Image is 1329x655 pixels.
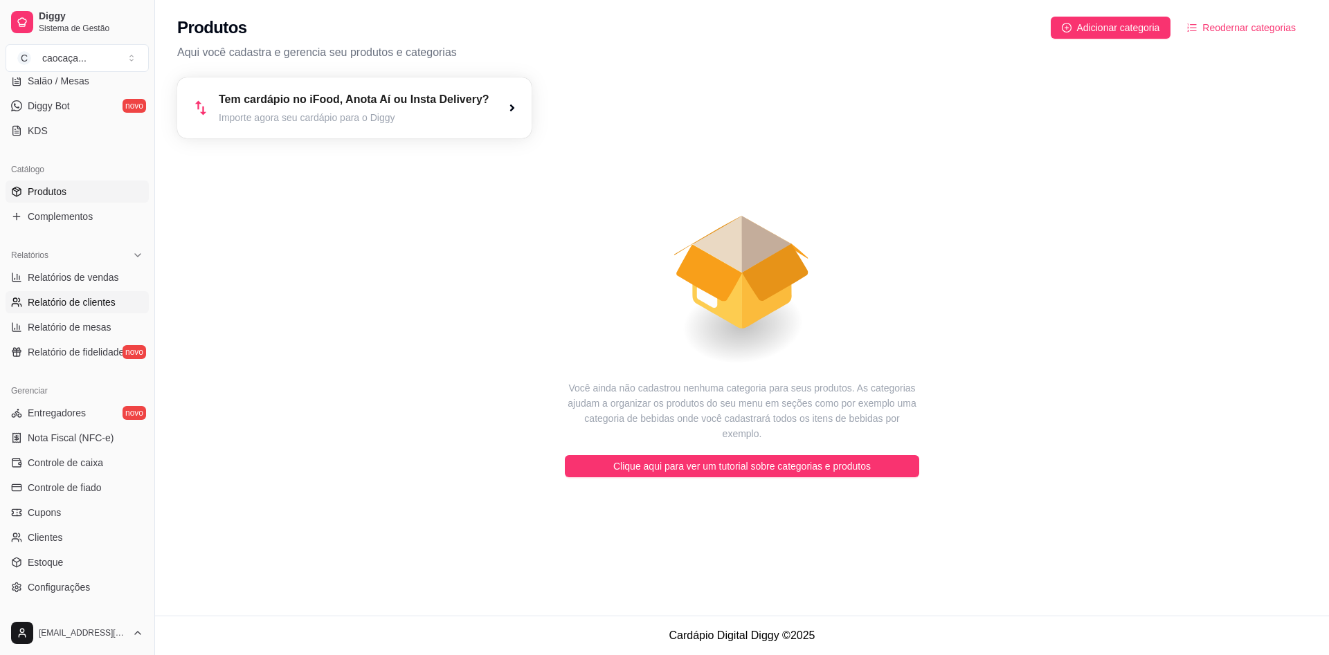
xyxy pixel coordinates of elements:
[177,17,247,39] h2: Produtos
[6,501,149,524] a: Cupons
[155,616,1329,655] footer: Cardápio Digital Diggy © 2025
[6,551,149,573] a: Estoque
[6,427,149,449] a: Nota Fiscal (NFC-e)
[6,158,149,181] div: Catálogo
[28,295,116,309] span: Relatório de clientes
[28,431,114,445] span: Nota Fiscal (NFC-e)
[219,91,489,108] article: Tem cardápio no iFood, Anota Aí ou Insta Delivery?
[6,576,149,598] a: Configurações
[28,531,63,544] span: Clientes
[28,320,111,334] span: Relatório de mesas
[177,44,1307,61] p: Aqui você cadastra e gerencia seu produtos e categorias
[1187,23,1197,33] span: ordered-list
[28,406,86,420] span: Entregadores
[6,477,149,499] a: Controle de fiado
[6,526,149,548] a: Clientes
[6,452,149,474] a: Controle de caixa
[39,23,143,34] span: Sistema de Gestão
[11,250,48,261] span: Relatórios
[28,99,70,113] span: Diggy Bot
[28,124,48,138] span: KDS
[6,181,149,203] a: Produtos
[28,481,102,495] span: Controle de fiado
[6,205,149,228] a: Complementos
[28,270,119,284] span: Relatórios de vendas
[6,44,149,72] button: Select a team
[6,341,149,363] a: Relatório de fidelidadenovo
[6,616,149,649] button: [EMAIL_ADDRESS][DOMAIN_NAME]
[28,506,61,519] span: Cupons
[28,555,63,569] span: Estoque
[1051,17,1171,39] button: Adicionar categoria
[1176,17,1307,39] button: Reodernar categorias
[1062,23,1072,33] span: plus-circle
[28,185,66,199] span: Produtos
[177,77,532,138] button: Tem cardápio no iFood, Anota Aí ou Insta Delivery?Importe agora seu cardápio para o Diggy
[6,402,149,424] a: Entregadoresnovo
[177,138,1307,380] div: animation
[28,74,89,88] span: Salão / Mesas
[565,380,919,441] article: Você ainda não cadastrou nenhuma categoria para seus produtos. As categorias ajudam a organizar o...
[6,6,149,39] a: DiggySistema de Gestão
[42,51,87,65] div: caocaça ...
[6,70,149,92] a: Salão / Mesas
[1077,20,1160,35] span: Adicionar categoria
[39,627,127,638] span: [EMAIL_ADDRESS][DOMAIN_NAME]
[28,580,90,594] span: Configurações
[17,51,31,65] span: C
[39,10,143,23] span: Diggy
[6,266,149,288] a: Relatórios de vendas
[1202,20,1296,35] span: Reodernar categorias
[6,95,149,117] a: Diggy Botnovo
[6,316,149,338] a: Relatório de mesas
[28,345,124,359] span: Relatório de fidelidade
[613,459,871,474] span: Clique aqui para ver um tutorial sobre categorias e produtos
[6,380,149,402] div: Gerenciar
[219,111,489,124] article: Importe agora seu cardápio para o Diggy
[6,291,149,313] a: Relatório de clientes
[565,455,919,477] button: Clique aqui para ver um tutorial sobre categorias e produtos
[28,456,103,470] span: Controle de caixa
[28,210,93,223] span: Complementos
[6,120,149,142] a: KDS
